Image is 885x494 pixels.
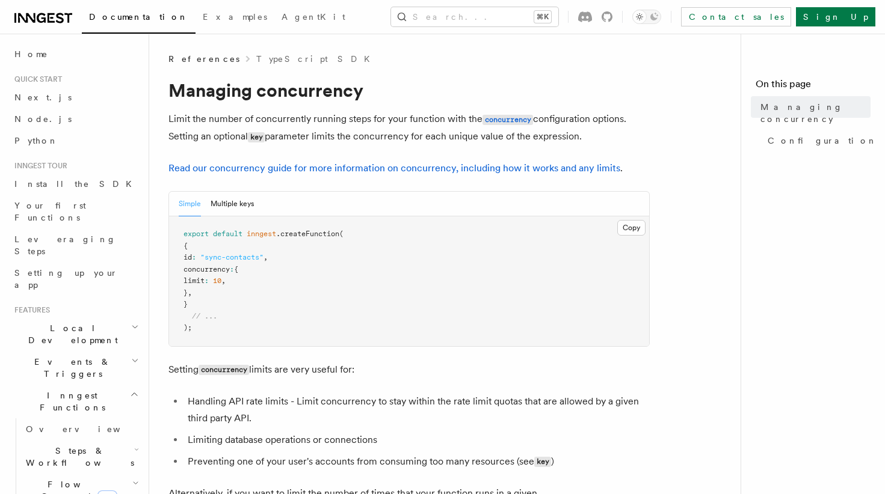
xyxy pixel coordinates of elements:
span: inngest [247,230,276,238]
p: . [168,160,650,177]
li: Limiting database operations or connections [184,431,650,448]
a: Sign Up [796,7,875,26]
a: Read our concurrency guide for more information on concurrency, including how it works and any li... [168,162,620,174]
code: key [534,457,551,467]
span: Examples [203,12,267,22]
span: : [192,253,196,261]
span: Configuration [768,135,877,147]
a: TypeScript SDK [256,53,377,65]
span: } [183,300,188,308]
span: ); [183,323,192,332]
span: , [188,288,192,297]
li: Preventing one of your user's accounts from consuming too many resources (see ) [184,453,650,471]
span: Managing concurrency [760,101,871,125]
button: Search...⌘K [391,7,558,26]
span: "sync-contacts" [200,253,264,261]
a: Python [10,130,141,151]
a: concurrency [483,113,533,124]
span: } [183,288,188,297]
span: , [221,276,226,285]
a: Leveraging Steps [10,228,141,262]
span: Inngest Functions [10,389,130,413]
span: , [264,253,268,261]
a: Contact sales [681,7,791,26]
h4: On this page [756,77,871,96]
button: Multiple keys [211,192,254,216]
a: Next.js [10,87,141,108]
span: Steps & Workflows [21,445,134,469]
span: : [230,265,234,273]
span: Setting up your app [14,268,118,290]
a: Configuration [763,130,871,151]
span: Documentation [89,12,188,22]
span: Next.js [14,93,72,102]
span: { [183,242,188,250]
span: : [205,276,209,285]
a: Setting up your app [10,262,141,296]
span: References [168,53,239,65]
a: Node.js [10,108,141,130]
button: Inngest Functions [10,385,141,418]
span: Your first Functions [14,201,86,222]
span: Leveraging Steps [14,234,116,256]
span: Node.js [14,114,72,124]
a: Home [10,43,141,65]
a: Examples [196,4,274,32]
span: Local Development [10,322,131,346]
button: Local Development [10,317,141,351]
p: Limit the number of concurrently running steps for your function with the configuration options. ... [168,111,650,145]
span: AgentKit [282,12,345,22]
span: Python [14,136,58,145]
span: concurrency [183,265,230,273]
span: .createFunction [276,230,339,238]
span: Events & Triggers [10,356,131,380]
span: default [213,230,242,238]
a: Install the SDK [10,173,141,195]
a: Overview [21,418,141,440]
span: Overview [26,424,150,434]
span: export [183,230,209,238]
span: ( [339,230,344,238]
span: { [234,265,238,273]
span: Quick start [10,75,62,84]
span: id [183,253,192,261]
p: Setting limits are very useful for: [168,361,650,379]
code: concurrency [199,365,249,375]
span: Features [10,305,50,315]
code: concurrency [483,115,533,125]
code: key [248,132,265,142]
span: Home [14,48,48,60]
a: Your first Functions [10,195,141,228]
button: Toggle dark mode [632,10,661,24]
h1: Managing concurrency [168,79,650,101]
span: Inngest tour [10,161,67,171]
button: Simple [179,192,201,216]
a: Managing concurrency [756,96,871,130]
span: // ... [192,312,217,320]
a: AgentKit [274,4,353,32]
span: Install the SDK [14,179,139,189]
span: 10 [213,276,221,285]
span: limit [183,276,205,285]
kbd: ⌘K [534,11,551,23]
a: Documentation [82,4,196,34]
button: Events & Triggers [10,351,141,385]
button: Copy [617,220,646,236]
li: Handling API rate limits - Limit concurrency to stay within the rate limit quotas that are allowe... [184,393,650,427]
button: Steps & Workflows [21,440,141,474]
